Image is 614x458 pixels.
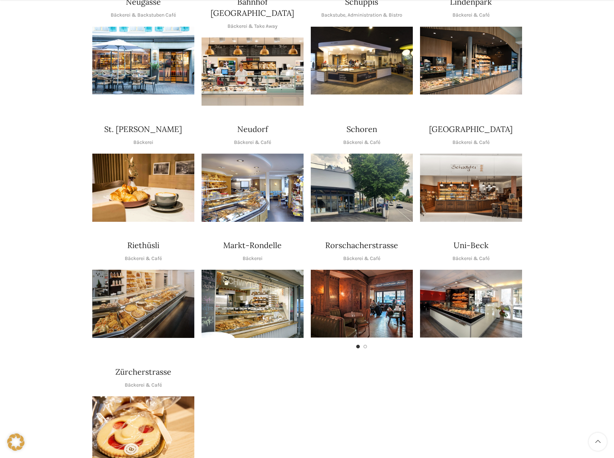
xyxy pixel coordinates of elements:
img: rechts_09-1 [420,270,522,338]
li: Go to slide 1 [356,345,360,348]
div: 1 / 1 [311,154,413,222]
img: schwyter-23 [92,154,194,222]
div: 1 / 1 [202,154,304,222]
p: Bäckerei & Café [343,255,380,263]
h4: [GEOGRAPHIC_DATA] [429,124,513,135]
img: 0842cc03-b884-43c1-a0c9-0889ef9087d6 copy [311,154,413,222]
h4: Markt-Rondelle [223,240,282,251]
h4: Uni-Beck [454,240,489,251]
p: Bäckerei & Backstuben Café [111,11,176,19]
p: Bäckerei & Café [452,138,490,146]
div: 1 / 1 [202,270,304,338]
p: Bäckerei [243,255,262,263]
div: 1 / 1 [92,270,194,338]
p: Bäckerei [133,138,153,146]
p: Bäckerei & Take Away [228,22,278,30]
div: 1 / 2 [311,270,413,338]
p: Bäckerei & Café [452,11,490,19]
div: 1 / 1 [420,154,522,222]
h4: Schoren [346,124,377,135]
img: Schwyter-1800x900 [420,154,522,222]
p: Bäckerei & Café [125,255,162,263]
h4: Riethüsli [127,240,159,251]
img: Neugasse [92,27,194,95]
a: Scroll to top button [589,433,607,451]
img: Rondelle_1 [202,270,304,338]
div: 1 / 1 [92,154,194,222]
img: Neudorf_1 [202,154,304,222]
li: Go to slide 2 [363,345,367,348]
div: 1 / 1 [202,38,304,106]
img: Riethüsli-2 [92,270,194,338]
p: Bäckerei & Café [343,138,380,146]
p: Bäckerei & Café [452,255,490,263]
h4: St. [PERSON_NAME] [104,124,182,135]
h4: Rorschacherstrasse [325,240,398,251]
div: 1 / 1 [311,27,413,95]
p: Backstube, Administration & Bistro [321,11,402,19]
img: Rorschacherstrasse [311,270,413,338]
p: Bäckerei & Café [125,381,162,389]
div: 1 / 1 [420,270,522,338]
p: Bäckerei & Café [234,138,271,146]
div: 1 / 1 [420,27,522,95]
img: 150130-Schwyter-013 [311,27,413,95]
div: 1 / 1 [92,27,194,95]
h4: Neudorf [237,124,268,135]
h4: Zürcherstrasse [115,366,171,378]
img: 017-e1571925257345 [420,27,522,95]
img: Bahnhof St. Gallen [202,38,304,106]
